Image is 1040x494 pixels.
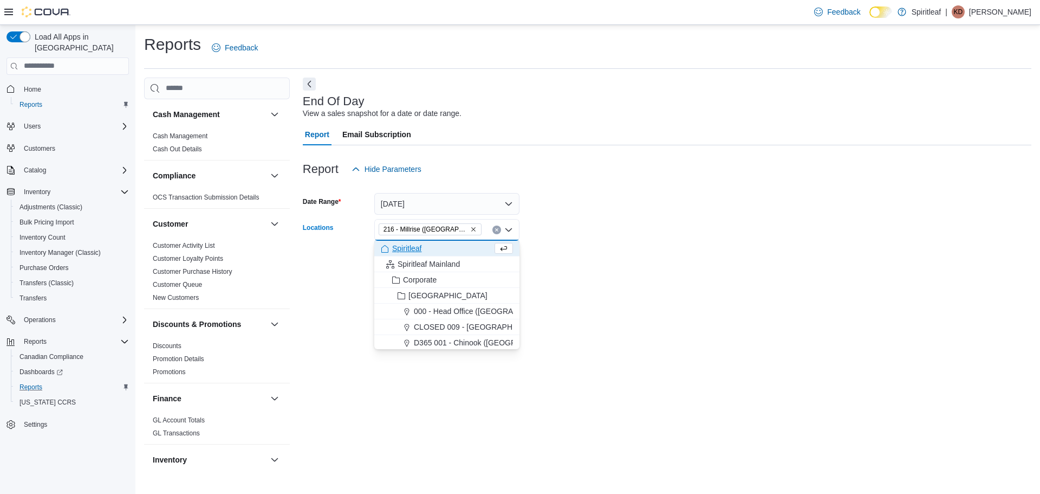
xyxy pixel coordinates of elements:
a: Cash Out Details [153,145,202,153]
h3: End Of Day [303,95,365,108]
button: Compliance [153,170,266,181]
span: Settings [19,418,129,431]
span: [US_STATE] CCRS [19,398,76,407]
span: Home [24,85,41,94]
button: Reports [2,334,133,349]
span: Canadian Compliance [19,352,83,361]
h3: Finance [153,393,181,404]
span: Settings [24,420,47,429]
span: Inventory Count [19,233,66,242]
button: Clear input [492,226,501,234]
span: Feedback [827,7,860,17]
button: Purchase Orders [11,260,133,275]
button: Discounts & Promotions [153,319,266,330]
h3: Report [303,163,339,176]
h3: Cash Management [153,109,220,120]
span: Reports [19,100,42,109]
button: Users [2,119,133,134]
span: CLOSED 009 - [GEOGRAPHIC_DATA]. [414,322,548,332]
span: Purchase Orders [15,261,129,274]
button: Spiritleaf [374,241,519,256]
a: GL Transactions [153,429,200,437]
span: D365 001 - Chinook ([GEOGRAPHIC_DATA]) [414,337,567,348]
label: Date Range [303,197,341,206]
span: Load All Apps in [GEOGRAPHIC_DATA] [30,31,129,53]
a: Customer Purchase History [153,268,232,275]
button: Corporate [374,272,519,288]
a: Customer Queue [153,281,202,288]
span: Dashboards [15,365,129,378]
span: Transfers (Classic) [19,279,74,287]
span: Bulk Pricing Import [15,216,129,229]
span: 216 - Millrise ([GEOGRAPHIC_DATA]) [383,224,468,235]
span: 216 - Millrise (Calgary) [379,223,482,235]
button: Transfers (Classic) [11,275,133,291]
div: Cash Management [144,130,290,160]
span: Discounts [153,342,181,350]
button: Inventory Count [11,230,133,245]
span: Reports [15,98,129,111]
span: Customers [19,142,129,155]
div: View a sales snapshot for a date or date range. [303,108,461,119]
button: Adjustments (Classic) [11,200,133,215]
span: OCS Transaction Submission Details [153,193,259,202]
a: Purchase Orders [15,261,73,274]
a: New Customers [153,294,199,301]
a: Adjustments (Classic) [15,201,87,214]
span: Spiritleaf [392,243,421,254]
button: Close list of options [504,226,513,234]
a: Transfers (Classic) [15,277,78,290]
a: Dashboards [11,364,133,380]
span: Home [19,82,129,96]
span: 000 - Head Office ([GEOGRAPHIC_DATA]) [414,306,559,317]
button: Compliance [268,169,281,182]
span: Inventory Manager (Classic) [15,246,129,259]
span: Reports [15,381,129,394]
span: Inventory [19,185,129,198]
button: Catalog [19,164,50,177]
span: Canadian Compliance [15,350,129,363]
a: Discounts [153,342,181,350]
button: Spiritleaf Mainland [374,256,519,272]
a: Canadian Compliance [15,350,88,363]
span: Transfers (Classic) [15,277,129,290]
button: Customers [2,140,133,156]
div: Finance [144,414,290,444]
a: Reports [15,381,47,394]
button: [DATE] [374,193,519,215]
span: Washington CCRS [15,396,129,409]
button: Customer [268,217,281,230]
button: Finance [153,393,266,404]
span: Customer Activity List [153,241,215,250]
a: GL Account Totals [153,416,205,424]
button: Operations [19,313,60,326]
button: Inventory [19,185,55,198]
button: Hide Parameters [347,158,426,180]
a: Cash Management [153,132,207,140]
div: Kelsey D [952,5,965,18]
button: Inventory [153,454,266,465]
input: Dark Mode [869,7,892,18]
button: Reports [11,97,133,112]
p: | [945,5,947,18]
a: Promotion Details [153,355,204,363]
span: Purchase Orders [19,264,69,272]
a: Bulk Pricing Import [15,216,79,229]
a: Dashboards [15,365,67,378]
button: Remove 216 - Millrise (Calgary) from selection in this group [470,226,477,233]
img: Cova [22,7,70,17]
h3: Compliance [153,170,196,181]
h3: Discounts & Promotions [153,319,241,330]
button: Reports [19,335,51,348]
button: D365 001 - Chinook ([GEOGRAPHIC_DATA]) [374,335,519,351]
span: Report [305,124,329,145]
span: Users [24,122,41,131]
span: Email Subscription [342,124,411,145]
span: Adjustments (Classic) [15,201,129,214]
nav: Complex example [6,77,129,461]
button: Next [303,78,316,91]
